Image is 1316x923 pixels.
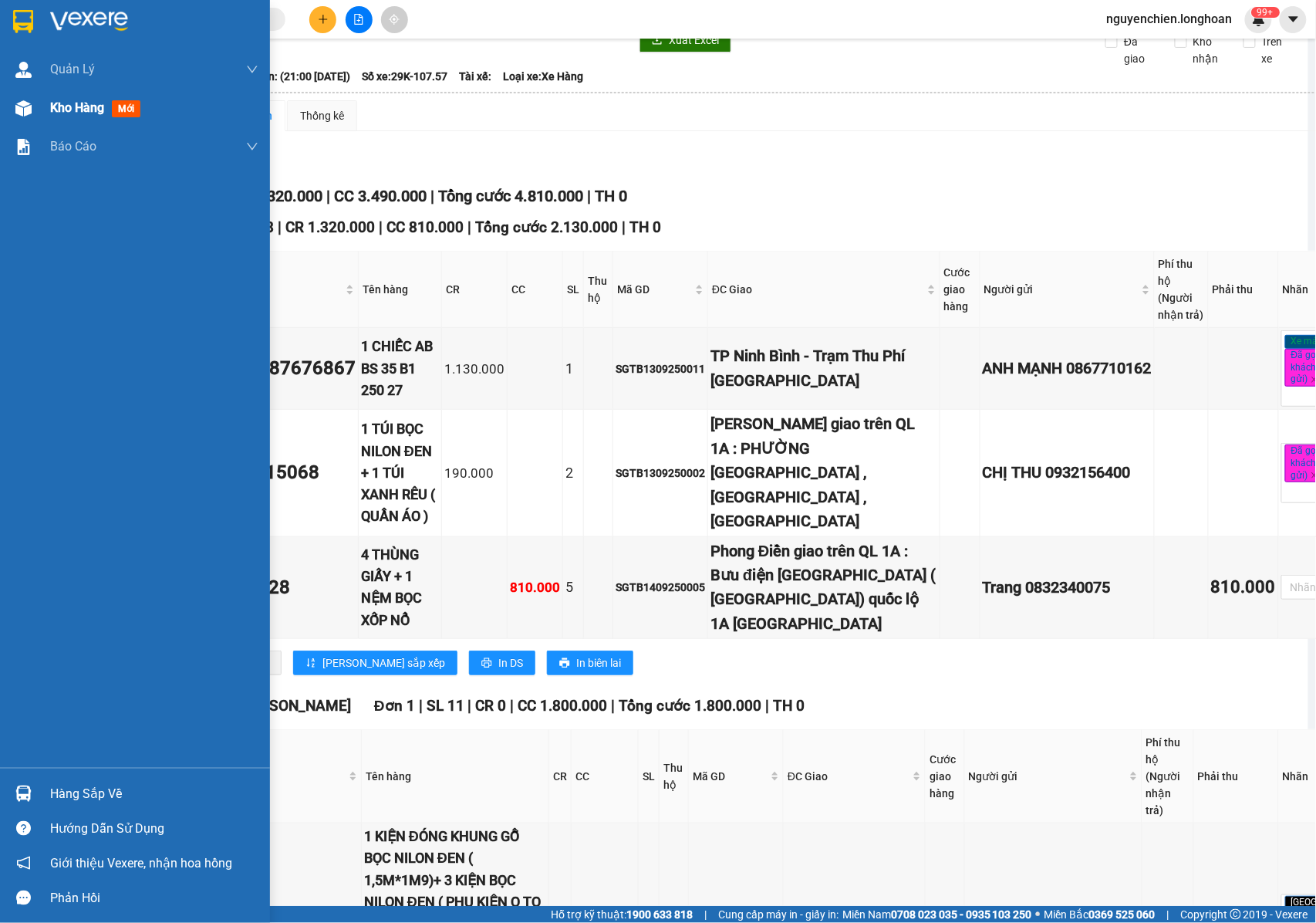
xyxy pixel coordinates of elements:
div: SGTB1309250011 [616,360,705,377]
span: Báo cáo [50,137,96,156]
span: | [379,218,383,236]
span: ĐC Giao [712,281,923,298]
span: Cung cấp máy in - giấy in: [718,906,839,923]
span: | [419,697,423,715]
span: | [278,218,282,236]
button: sort-ascending[PERSON_NAME] sắp xếp [293,651,457,675]
span: Kho nhận [1187,33,1232,67]
span: | [612,697,616,715]
strong: 0369 525 060 [1089,908,1156,921]
span: | [511,697,515,715]
div: Thống kê [300,107,344,124]
div: ANH MẠNH 0867710162 [983,357,1152,380]
span: message [16,891,31,905]
span: Tổng cước 1.800.000 [619,697,762,715]
span: | [430,187,434,205]
span: Đã giao [1118,33,1162,67]
span: Người gửi [969,768,1126,785]
div: 1 TÚI BỌC NILON ĐEN + 1 TÚI XANH RÊU ( QUẦN ÁO ) [361,418,439,527]
span: download [652,35,663,47]
td: SGTB1409250005 [613,537,708,640]
th: Cước giao hàng [926,730,965,823]
span: CC 810.000 [386,218,464,236]
div: SGTB1409250005 [616,579,705,596]
th: Thu hộ [584,252,613,328]
th: SL [639,730,660,823]
button: aim [381,6,408,33]
span: Miền Nam [842,906,1032,923]
span: | [766,697,770,715]
td: SGTB1309250011 [613,328,708,410]
span: copyright [1230,909,1241,920]
span: TH 0 [774,697,805,715]
th: CC [572,730,639,823]
div: Hàng sắp về [50,783,258,806]
span: Tổng cước 4.810.000 [438,187,583,205]
div: 1.130.000 [444,359,504,380]
div: 1 [565,358,581,380]
img: warehouse-icon [15,100,32,117]
button: file-add [346,6,373,33]
span: In biên lai [576,654,621,671]
span: Tài xế: [459,68,491,85]
span: file-add [353,14,364,25]
span: Loại xe: Xe Hàng [503,68,583,85]
span: Mã GD [693,768,768,785]
span: ĐC Giao [788,768,909,785]
span: sort-ascending [305,658,316,670]
span: Hỗ trợ kỹ thuật: [551,906,693,923]
button: printerIn biên lai [547,651,633,675]
th: Phải thu [1209,252,1279,328]
span: TH 0 [629,218,661,236]
span: notification [16,856,31,871]
span: In DS [498,654,523,671]
span: Kho hàng [50,100,104,115]
span: mới [112,100,140,117]
span: SL 11 [427,697,464,715]
div: Phong Điền giao trên QL 1A : Bưu điện [GEOGRAPHIC_DATA] ( [GEOGRAPHIC_DATA]) quốc lộ 1A [GEOGRAPH... [710,539,936,637]
span: down [246,63,258,76]
th: Tên hàng [362,730,549,823]
button: plus [309,6,336,33]
th: Phí thu hộ (Người nhận trả) [1155,252,1209,328]
div: 4 THÙNG GIẤY + 1 NỆM BỌC XỐP NỔ [361,544,439,631]
span: CR 1.320.000 [230,187,322,205]
span: Số xe: 29K-107.57 [362,68,447,85]
div: 2 [565,462,581,484]
div: 190.000 [444,463,504,484]
div: Phản hồi [50,887,258,910]
button: caret-down [1280,6,1307,33]
div: 5 [565,576,581,598]
span: Miền Bắc [1044,906,1156,923]
th: CR [549,730,572,823]
div: 810.000 [510,577,560,598]
span: aim [389,14,400,25]
th: Cước giao hàng [940,252,980,328]
span: TH 0 [595,187,627,205]
button: printerIn DS [469,651,535,675]
strong: 1900 633 818 [626,908,693,921]
div: SGTB1309250002 [616,465,705,482]
span: caret-down [1287,12,1301,26]
span: Tổng cước 2.130.000 [475,218,618,236]
span: nguyenchien.longhoan [1095,9,1245,29]
div: [PERSON_NAME] giao trên QL 1A : PHƯỜNG [GEOGRAPHIC_DATA] , [GEOGRAPHIC_DATA] , [GEOGRAPHIC_DATA] [710,412,936,533]
td: SGTB1309250002 [613,410,708,536]
img: icon-new-feature [1252,12,1266,26]
span: [PERSON_NAME] sắp xếp [322,654,445,671]
span: | [704,906,707,923]
span: CC 3.490.000 [334,187,427,205]
span: | [326,187,330,205]
th: Phí thu hộ (Người nhận trả) [1142,730,1194,823]
span: Trên xe [1256,33,1301,67]
th: Phải thu [1194,730,1279,823]
th: CC [508,252,563,328]
div: CHỊ THU 0932156400 [983,461,1152,485]
span: | [1167,906,1169,923]
th: CR [442,252,508,328]
span: | [622,218,626,236]
span: CC 1.800.000 [518,697,608,715]
sup: 495 [1251,7,1280,18]
span: CR 1.320.000 [285,218,375,236]
span: Đơn 1 [374,697,415,715]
